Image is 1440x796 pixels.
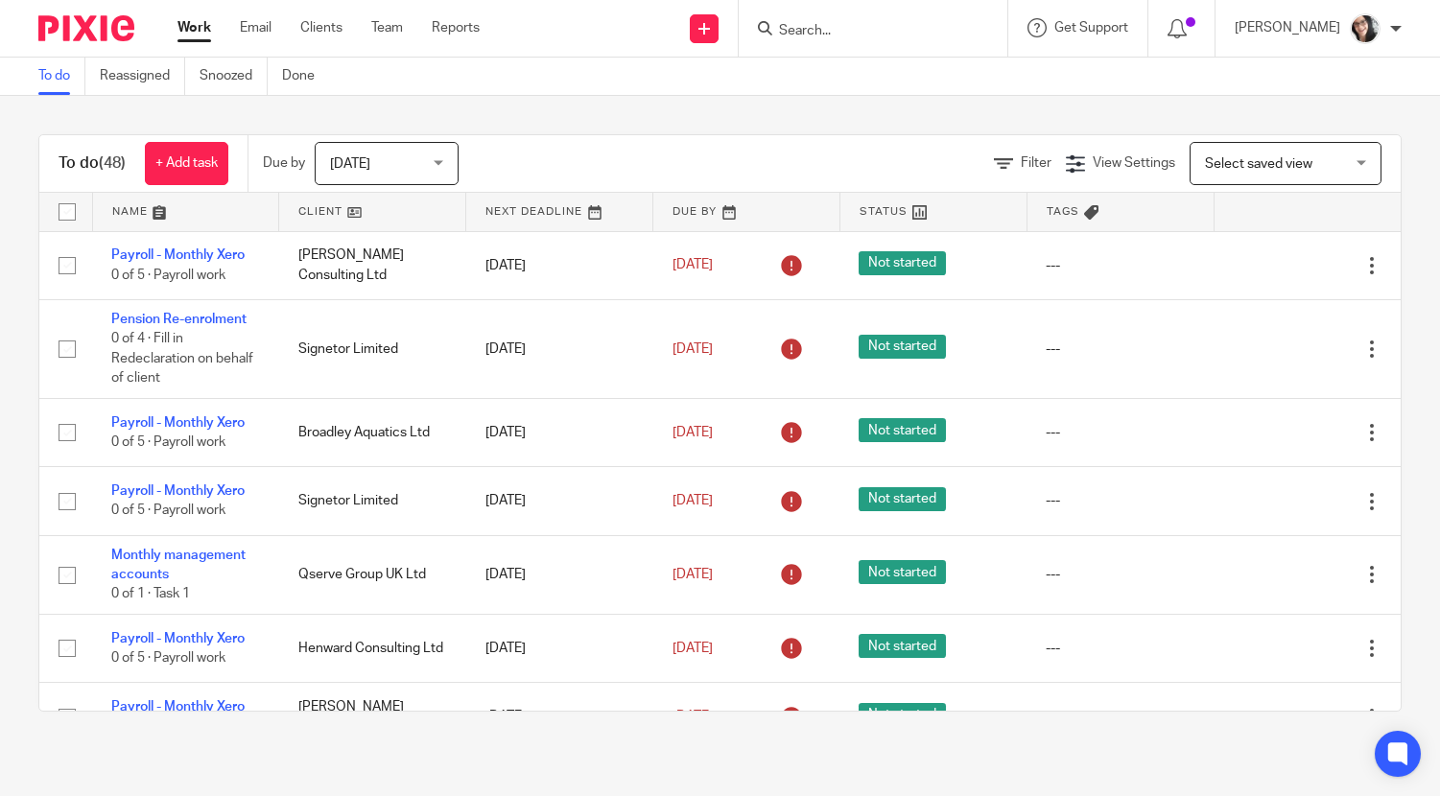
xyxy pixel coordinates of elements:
div: --- [1046,339,1194,359]
p: Due by [263,153,305,173]
a: Monthly management accounts [111,549,246,581]
img: me%20(1).jpg [1350,13,1381,44]
span: 0 of 5 · Payroll work [111,504,225,518]
span: Get Support [1054,21,1128,35]
input: Search [777,23,950,40]
td: [DATE] [466,398,653,466]
span: [DATE] [330,157,370,171]
span: Not started [859,634,946,658]
a: Reassigned [100,58,185,95]
a: Pension Re-enrolment [111,313,247,326]
div: --- [1046,639,1194,658]
span: [DATE] [673,426,713,439]
span: Not started [859,251,946,275]
a: Work [177,18,211,37]
td: Signetor Limited [279,299,466,398]
div: --- [1046,491,1194,510]
span: [DATE] [673,642,713,655]
img: Pixie [38,15,134,41]
span: [DATE] [673,259,713,272]
a: Clients [300,18,342,37]
span: Not started [859,703,946,727]
a: Snoozed [200,58,268,95]
a: Team [371,18,403,37]
span: [DATE] [673,494,713,507]
td: [DATE] [466,231,653,299]
span: View Settings [1093,156,1175,170]
td: [DATE] [466,467,653,535]
span: Tags [1047,206,1079,217]
a: Payroll - Monthly Xero [111,248,245,262]
span: 0 of 5 · Payroll work [111,435,225,449]
td: Signetor Limited [279,467,466,535]
td: Henward Consulting Ltd [279,615,466,683]
a: Reports [432,18,480,37]
span: Not started [859,418,946,442]
span: 0 of 5 · Payroll work [111,651,225,665]
span: Not started [859,335,946,359]
td: [PERSON_NAME] Consulting Ltd [279,683,466,751]
a: Payroll - Monthly Xero [111,484,245,498]
div: --- [1046,423,1194,442]
span: 0 of 1 · Task 1 [111,588,190,601]
div: --- [1046,707,1194,726]
p: [PERSON_NAME] [1235,18,1340,37]
span: 0 of 5 · Payroll work [111,269,225,282]
span: [DATE] [673,710,713,723]
a: Payroll - Monthly Xero [111,632,245,645]
td: [DATE] [466,535,653,614]
a: Email [240,18,271,37]
span: Select saved view [1205,157,1312,171]
a: Payroll - Monthly Xero [111,700,245,714]
a: Payroll - Monthly Xero [111,416,245,430]
a: + Add task [145,142,228,185]
td: [DATE] [466,299,653,398]
td: Qserve Group UK Ltd [279,535,466,614]
span: Not started [859,487,946,511]
div: --- [1046,256,1194,275]
a: To do [38,58,85,95]
span: 0 of 4 · Fill in Redeclaration on behalf of client [111,333,253,386]
td: Broadley Aquatics Ltd [279,398,466,466]
span: [DATE] [673,342,713,356]
h1: To do [59,153,126,174]
td: [DATE] [466,615,653,683]
td: [PERSON_NAME] Consulting Ltd [279,231,466,299]
div: --- [1046,565,1194,584]
span: Filter [1021,156,1051,170]
span: [DATE] [673,568,713,581]
span: (48) [99,155,126,171]
a: Done [282,58,329,95]
span: Not started [859,560,946,584]
td: [DATE] [466,683,653,751]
